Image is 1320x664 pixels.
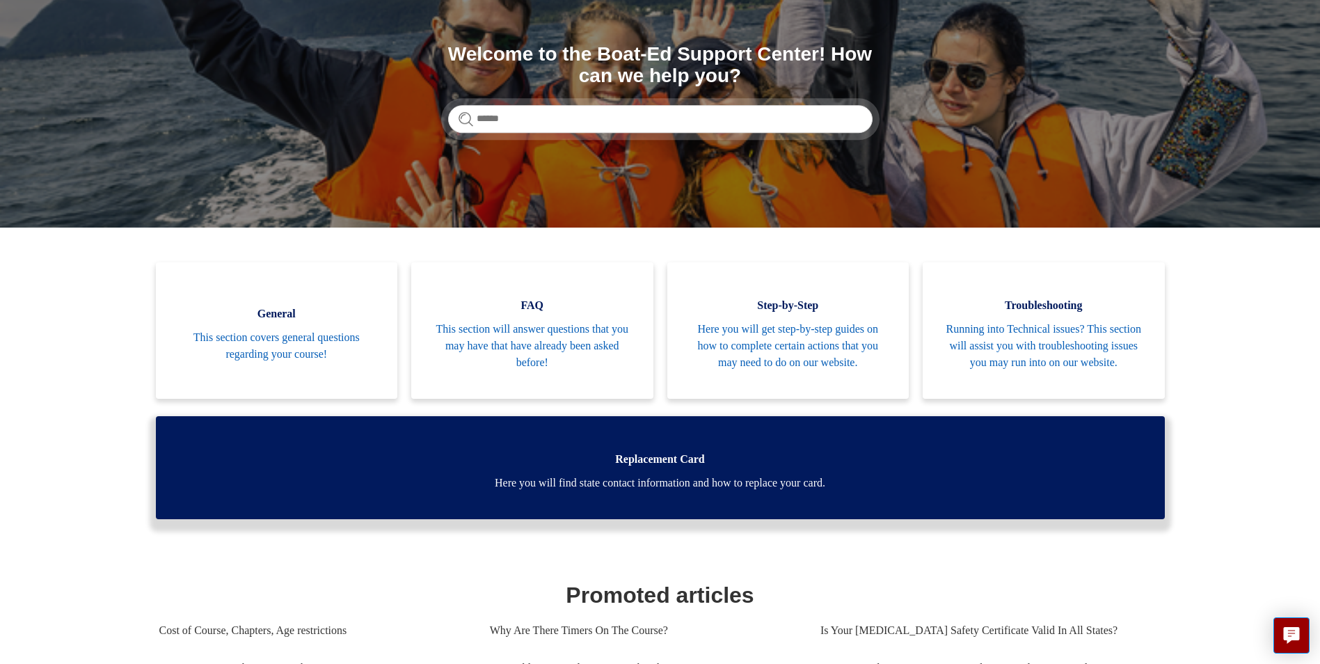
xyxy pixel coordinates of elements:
[411,262,653,399] a: FAQ This section will answer questions that you may have that have already been asked before!
[177,475,1144,491] span: Here you will find state contact information and how to replace your card.
[432,321,633,371] span: This section will answer questions that you may have that have already been asked before!
[177,329,377,363] span: This section covers general questions regarding your course!
[177,306,377,322] span: General
[448,44,873,87] h1: Welcome to the Boat-Ed Support Center! How can we help you?
[688,297,889,314] span: Step-by-Step
[944,297,1144,314] span: Troubleshooting
[177,451,1144,468] span: Replacement Card
[156,416,1165,519] a: Replacement Card Here you will find state contact information and how to replace your card.
[688,321,889,371] span: Here you will get step-by-step guides on how to complete certain actions that you may need to do ...
[432,297,633,314] span: FAQ
[820,612,1151,649] a: Is Your [MEDICAL_DATA] Safety Certificate Valid In All States?
[490,612,800,649] a: Why Are There Timers On The Course?
[156,262,398,399] a: General This section covers general questions regarding your course!
[944,321,1144,371] span: Running into Technical issues? This section will assist you with troubleshooting issues you may r...
[159,578,1161,612] h1: Promoted articles
[448,105,873,133] input: Search
[667,262,909,399] a: Step-by-Step Here you will get step-by-step guides on how to complete certain actions that you ma...
[923,262,1165,399] a: Troubleshooting Running into Technical issues? This section will assist you with troubleshooting ...
[1273,617,1310,654] button: Live chat
[159,612,469,649] a: Cost of Course, Chapters, Age restrictions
